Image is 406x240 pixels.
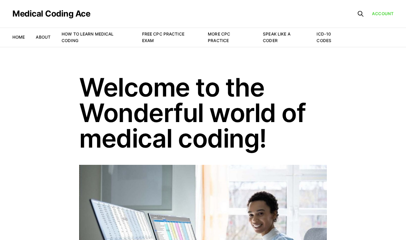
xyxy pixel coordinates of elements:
h1: Welcome to the Wonderful world of medical coding! [79,74,327,151]
a: Home [12,34,25,40]
a: Account [372,10,394,17]
a: How to Learn Medical Coding [62,31,114,43]
a: About [36,34,51,40]
a: Free CPC Practice Exam [142,31,184,43]
a: ICD-10 Codes [317,31,331,43]
a: Medical Coding Ace [12,10,90,18]
a: Speak Like a Coder [263,31,290,43]
a: More CPC Practice [208,31,230,43]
